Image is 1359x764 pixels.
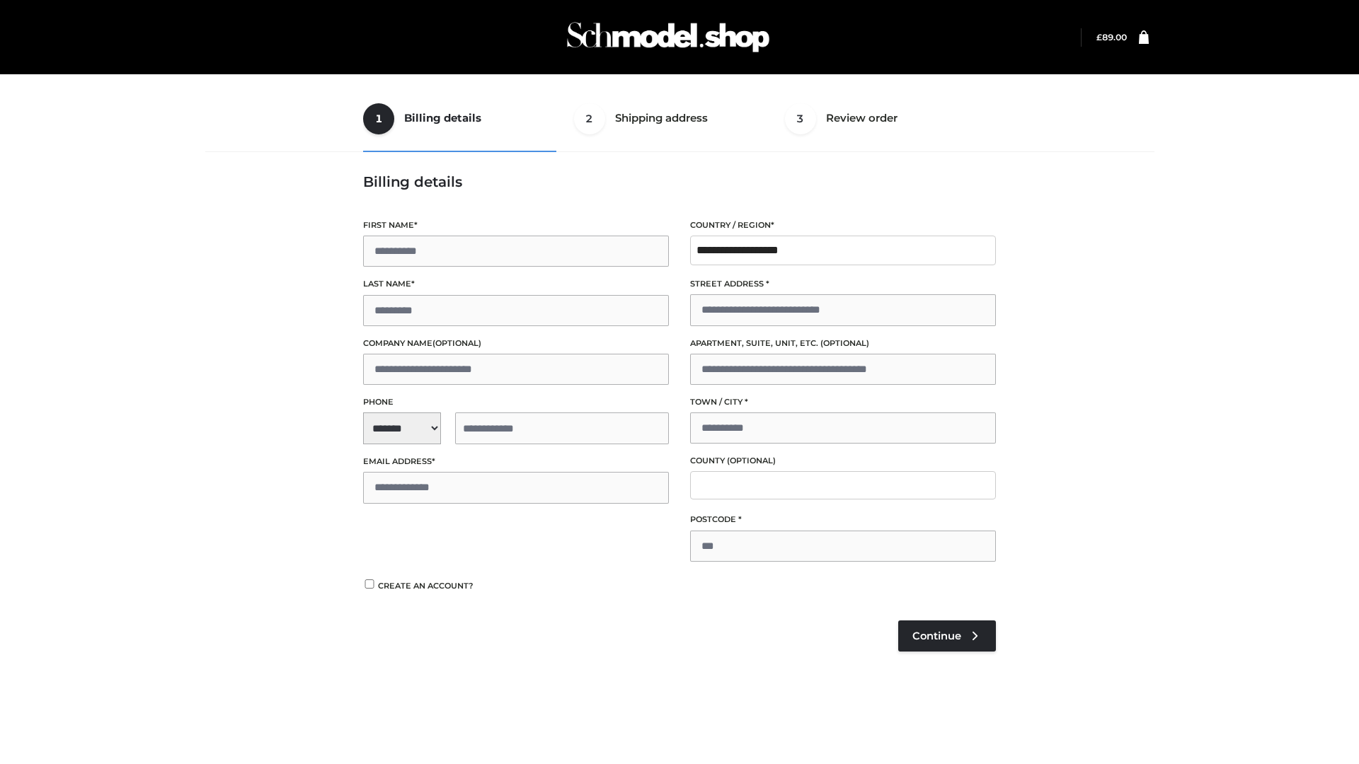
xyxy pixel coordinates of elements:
[363,395,669,409] label: Phone
[363,455,669,468] label: Email address
[1096,32,1102,42] span: £
[727,456,776,465] span: (optional)
[898,620,996,652] a: Continue
[690,513,996,526] label: Postcode
[690,277,996,291] label: Street address
[690,219,996,232] label: Country / Region
[378,581,474,591] span: Create an account?
[690,454,996,468] label: County
[820,338,869,348] span: (optional)
[363,219,669,232] label: First name
[1096,32,1127,42] a: £89.00
[912,630,961,642] span: Continue
[562,9,774,65] img: Schmodel Admin 964
[690,395,996,409] label: Town / City
[363,173,996,190] h3: Billing details
[363,277,669,291] label: Last name
[432,338,481,348] span: (optional)
[690,337,996,350] label: Apartment, suite, unit, etc.
[1096,32,1127,42] bdi: 89.00
[363,337,669,350] label: Company name
[363,579,376,589] input: Create an account?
